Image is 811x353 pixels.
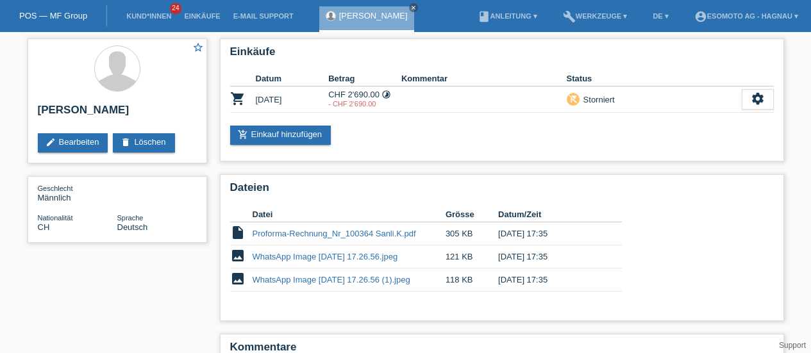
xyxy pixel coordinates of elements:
[580,93,615,106] div: Storniert
[339,11,408,21] a: [PERSON_NAME]
[556,12,634,20] a: buildWerkzeuge ▾
[230,181,774,201] h2: Dateien
[230,225,246,240] i: insert_drive_file
[409,3,418,12] a: close
[569,94,578,103] i: remove_shopping_cart
[567,71,742,86] th: Status
[230,91,246,106] i: POSP00026491
[113,133,174,152] a: deleteLöschen
[498,245,603,268] td: [DATE] 17:35
[117,222,148,232] span: Deutsch
[478,10,490,23] i: book
[38,133,108,152] a: editBearbeiten
[471,12,544,20] a: bookAnleitung ▾
[256,71,329,86] th: Datum
[38,104,197,123] h2: [PERSON_NAME]
[253,252,398,261] a: WhatsApp Image [DATE] 17.26.56.jpeg
[178,12,226,20] a: Einkäufe
[38,222,50,232] span: Schweiz
[38,183,117,202] div: Männlich
[694,10,707,23] i: account_circle
[498,222,603,245] td: [DATE] 17:35
[446,245,498,268] td: 121 KB
[410,4,417,11] i: close
[253,207,446,222] th: Datei
[328,86,401,113] td: CHF 2'690.00
[230,248,246,263] i: image
[192,42,204,55] a: star_border
[779,341,806,350] a: Support
[446,268,498,291] td: 118 KB
[751,92,765,106] i: settings
[563,10,576,23] i: build
[256,86,329,113] td: [DATE]
[46,137,56,147] i: edit
[646,12,674,20] a: DE ▾
[446,222,498,245] td: 305 KB
[401,71,567,86] th: Kommentar
[38,214,73,222] span: Nationalität
[38,185,73,192] span: Geschlecht
[230,126,331,145] a: add_shopping_cartEinkauf hinzufügen
[230,45,774,65] h2: Einkäufe
[227,12,300,20] a: E-Mail Support
[120,12,178,20] a: Kund*innen
[328,100,401,108] div: 23.08.2025 / Kunde möchte ihn Storniern
[121,137,131,147] i: delete
[446,207,498,222] th: Grösse
[253,229,416,238] a: Proforma-Rechnung_Nr_100364 Sanli.K.pdf
[170,3,181,14] span: 24
[19,11,87,21] a: POS — MF Group
[253,275,410,284] a: WhatsApp Image [DATE] 17.26.56 (1).jpeg
[498,268,603,291] td: [DATE] 17:35
[238,129,248,140] i: add_shopping_cart
[498,207,603,222] th: Datum/Zeit
[230,271,246,286] i: image
[328,71,401,86] th: Betrag
[381,90,391,99] i: 24 Raten
[117,214,144,222] span: Sprache
[688,12,805,20] a: account_circleEsomoto AG - Hagnau ▾
[192,42,204,53] i: star_border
